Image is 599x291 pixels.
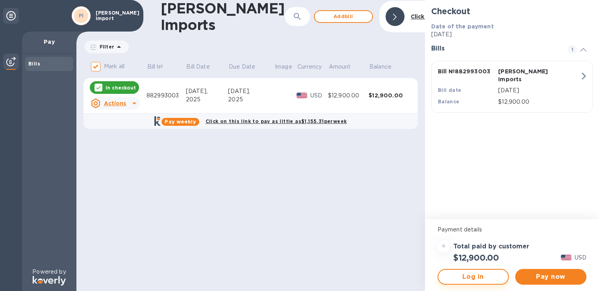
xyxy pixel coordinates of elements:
[498,98,580,106] p: $12,900.00
[431,23,494,30] b: Date of the payment
[498,67,555,83] p: [PERSON_NAME] Imports
[521,272,580,282] span: Pay now
[186,63,220,71] span: Bill Date
[33,276,66,285] img: Logo
[575,254,586,262] p: USD
[453,253,499,263] h2: $12,900.00
[431,6,593,16] h2: Checkout
[561,255,571,260] img: USD
[206,118,347,124] b: Click on this link to pay as little as $1,155.31 per week
[229,63,255,71] p: Due Date
[328,63,361,71] span: Amount
[104,62,124,71] p: Mark all
[106,84,136,91] p: In checkout
[147,63,163,71] p: Bill №
[438,226,586,234] p: Payment details
[96,10,135,21] p: [PERSON_NAME] Import
[310,91,328,100] p: USD
[186,63,210,71] p: Bill Date
[445,272,502,282] span: Log in
[79,13,84,19] b: PI
[147,63,174,71] span: Bill №
[104,100,126,106] u: Actions
[438,87,462,93] b: Bill date
[515,269,586,285] button: Pay now
[28,38,70,46] p: Pay
[186,87,228,95] div: [DATE],
[228,95,274,104] div: 2025
[147,91,186,100] div: 882993003
[438,99,460,104] b: Balance
[328,91,369,100] div: $12,900.00
[431,61,593,113] button: Bill №882993003[PERSON_NAME] ImportsBill date[DATE]Balance$12,900.00
[498,86,580,95] p: [DATE]
[438,269,509,285] button: Log in
[228,87,274,95] div: [DATE],
[28,61,40,67] b: Bills
[229,63,265,71] span: Due Date
[328,63,350,71] p: Amount
[411,13,447,20] b: Click to hide
[314,10,373,23] button: Addbill
[438,240,450,253] div: =
[96,43,114,50] p: Filter
[431,30,593,39] p: [DATE]
[567,45,577,54] span: 1
[186,95,228,104] div: 2025
[438,67,495,75] p: Bill № 882993003
[369,91,410,99] div: $12,900.00
[369,63,391,71] p: Balance
[297,63,322,71] p: Currency
[32,268,66,276] p: Powered by
[453,243,529,250] h3: Total paid by customer
[165,119,196,125] b: Pay weekly
[321,12,366,21] span: Add bill
[431,45,558,52] h3: Bills
[369,63,402,71] span: Balance
[275,63,292,71] p: Image
[297,93,307,98] img: USD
